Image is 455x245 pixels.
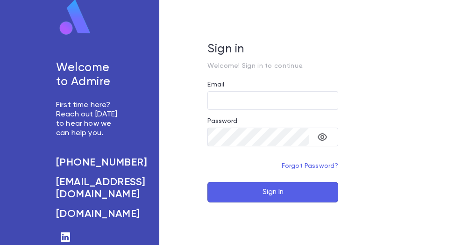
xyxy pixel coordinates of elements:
button: Sign In [207,182,338,202]
label: Email [207,81,224,88]
a: [PHONE_NUMBER] [56,157,122,169]
label: Password [207,117,237,125]
h5: Welcome to Admire [56,61,122,89]
button: toggle password visibility [313,128,332,146]
p: First time here? Reach out [DATE] to hear how we can help you. [56,101,122,138]
a: Forgot Password? [282,163,339,169]
h5: Sign in [207,43,338,57]
a: [DOMAIN_NAME] [56,208,122,220]
a: [EMAIL_ADDRESS][DOMAIN_NAME] [56,176,122,201]
p: Welcome! Sign in to continue. [207,62,338,70]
